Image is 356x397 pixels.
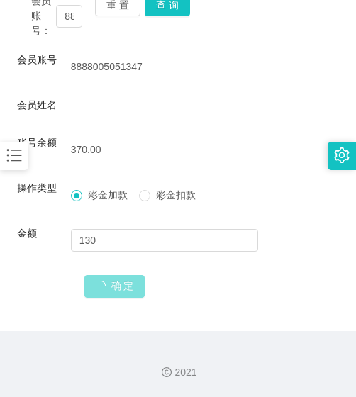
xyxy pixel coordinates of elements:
i: 图标: setting [334,147,350,163]
input: 会员账号 [56,5,82,28]
i: 图标: copyright [162,367,172,377]
div: 2021 [11,365,345,380]
span: 彩金扣款 [150,189,201,201]
label: 会员姓名 [17,99,57,111]
span: 8888005051347 [71,61,143,72]
span: 彩金加款 [82,189,133,201]
span: 370.00 [71,144,101,155]
label: 账号余额 [17,137,57,148]
input: 请输入 [71,229,259,252]
label: 金额 [17,228,37,239]
i: 图标: bars [5,146,23,164]
label: 操作类型 [17,182,57,194]
label: 会员账号 [17,54,57,65]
